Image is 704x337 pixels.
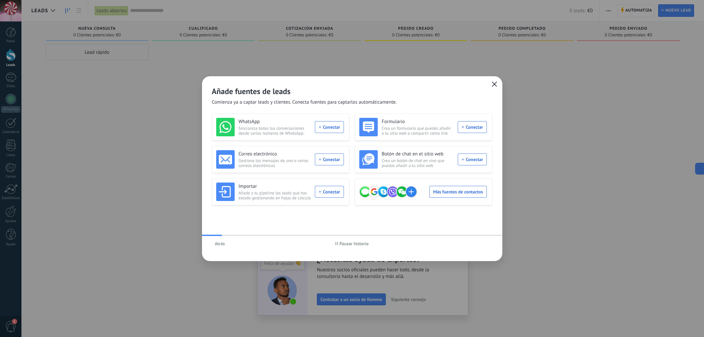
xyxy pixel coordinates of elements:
[239,151,311,157] h3: Correo electrónico
[212,239,228,249] button: Atrás
[382,158,454,168] span: Crea un botón de chat en vivo que puedas añadir a tu sitio web
[239,190,311,200] span: Añade a tu pipeline los leads que has estado gestionando en hojas de cálculo
[212,99,397,106] span: Comienza ya a captar leads y clientes. Conecta fuentes para captarlos automáticamente.
[239,118,311,125] h3: WhatsApp
[382,151,454,157] h3: Botón de chat en el sitio web
[382,126,454,136] span: Crea un formulario que puedes añadir a tu sitio web o compartir como link
[339,241,369,246] span: Pausar historia
[382,118,454,125] h3: Formulario
[215,241,225,246] span: Atrás
[212,86,492,96] h2: Añade fuentes de leads
[239,126,311,136] span: Sincroniza todas tus conversaciones desde varios números de WhatsApp.
[239,158,311,168] span: Gestiona los mensajes de uno o varios correos electrónicos
[239,183,311,190] h3: Importar
[332,239,372,249] button: Pausar historia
